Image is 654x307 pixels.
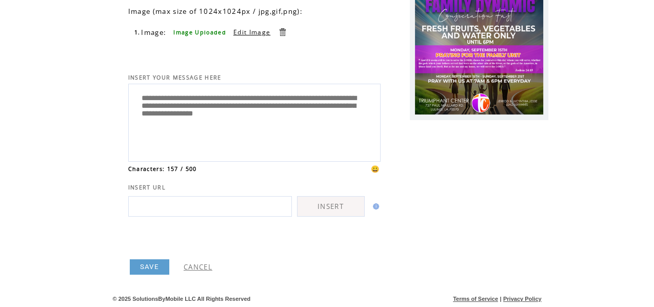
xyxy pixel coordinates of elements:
[297,196,365,217] a: INSERT
[141,28,166,37] span: Image:
[278,27,287,37] a: Delete this item
[128,184,166,191] span: INSERT URL
[503,296,542,302] a: Privacy Policy
[130,259,169,275] a: SAVE
[500,296,501,302] span: |
[453,296,498,302] a: Terms of Service
[233,28,270,36] a: Edit Image
[173,29,226,36] span: Image Uploaded
[128,7,303,16] span: Image (max size of 1024x1024px / jpg,gif,png):
[113,296,251,302] span: © 2025 SolutionsByMobile LLC All Rights Reserved
[184,262,212,272] a: CANCEL
[128,165,197,172] span: Characters: 157 / 500
[370,203,379,209] img: help.gif
[134,29,141,36] span: 1.
[371,164,380,174] span: 😀
[128,74,222,81] span: INSERT YOUR MESSAGE HERE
